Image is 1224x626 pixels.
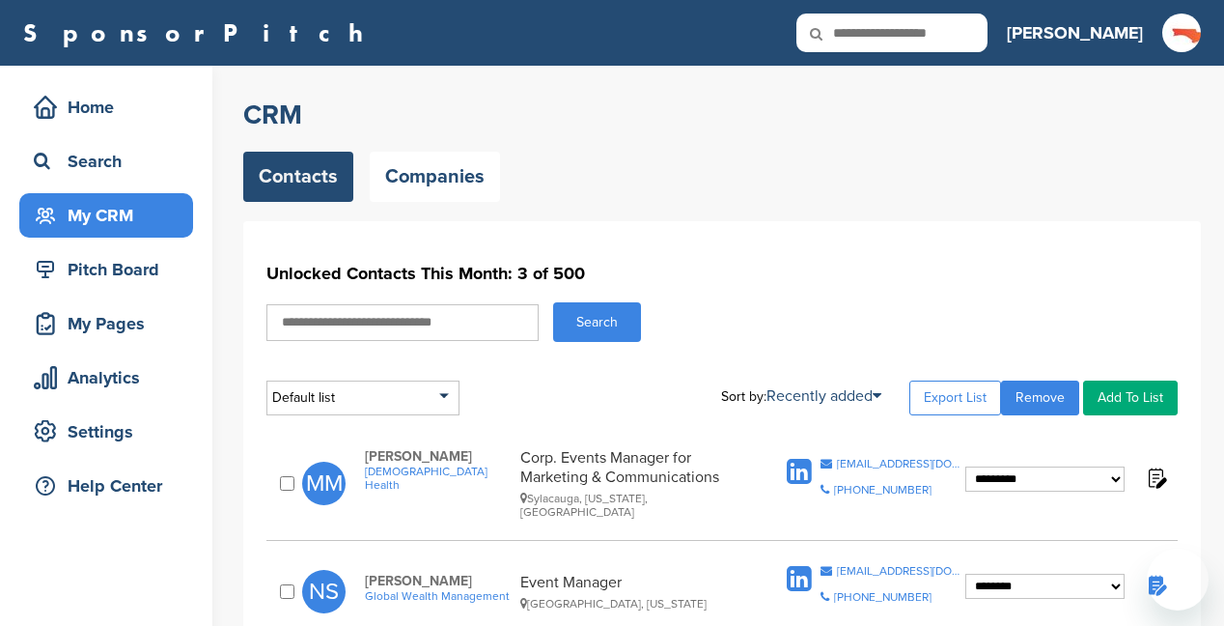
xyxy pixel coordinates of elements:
[29,198,193,233] div: My CRM
[19,464,193,508] a: Help Center
[837,565,965,577] div: [EMAIL_ADDRESS][DOMAIN_NAME]
[29,414,193,449] div: Settings
[365,573,511,589] span: [PERSON_NAME]
[29,144,193,179] div: Search
[19,85,193,129] a: Home
[370,152,500,202] a: Companies
[29,360,193,395] div: Analytics
[520,573,750,611] div: Event Manager
[19,193,193,238] a: My CRM
[19,247,193,292] a: Pitch Board
[29,306,193,341] div: My Pages
[266,256,1178,291] h1: Unlocked Contacts This Month: 3 of 500
[365,589,511,603] a: Global Wealth Management
[837,458,965,469] div: [EMAIL_ADDRESS][DOMAIN_NAME]
[23,20,376,45] a: SponsorPitch
[266,381,459,415] div: Default list
[29,90,193,125] div: Home
[365,448,511,465] span: [PERSON_NAME]
[19,410,193,454] a: Settings
[520,448,750,519] div: Corp. Events Manager for Marketing & Communications
[834,591,932,603] div: [PHONE_NUMBER]
[1147,549,1209,611] iframe: Button to launch messaging window
[766,386,881,406] a: Recently added
[553,302,641,342] button: Search
[520,492,750,519] div: Sylacauga, [US_STATE], [GEOGRAPHIC_DATA]
[302,570,346,613] span: NS
[29,469,193,503] div: Help Center
[243,98,1201,132] h2: CRM
[29,252,193,287] div: Pitch Board
[365,465,511,492] a: [DEMOGRAPHIC_DATA] Health
[721,388,881,404] div: Sort by:
[302,462,346,505] span: MM
[1007,19,1143,46] h3: [PERSON_NAME]
[19,301,193,346] a: My Pages
[1144,573,1168,597] img: Notes fill
[1007,12,1143,54] a: [PERSON_NAME]
[834,484,932,496] div: [PHONE_NUMBER]
[19,139,193,184] a: Search
[909,381,1001,415] a: Export List
[1144,466,1168,490] img: Notes
[19,356,193,400] a: Analytics
[1083,381,1178,415] a: Add To List
[1001,381,1079,415] a: Remove
[243,152,353,202] a: Contacts
[520,597,750,611] div: [GEOGRAPHIC_DATA], [US_STATE]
